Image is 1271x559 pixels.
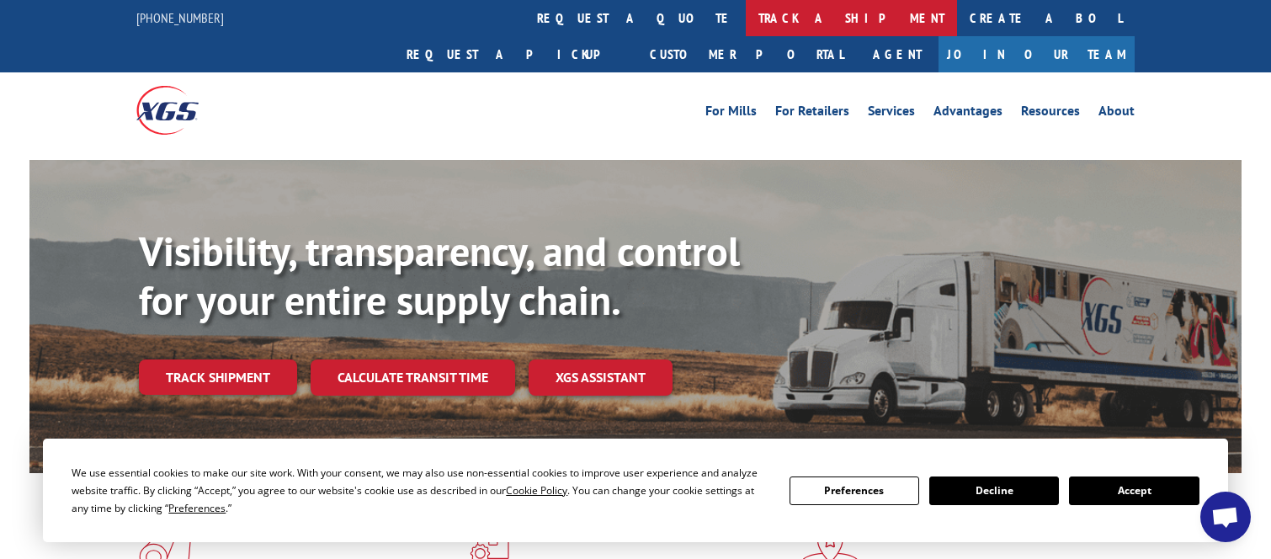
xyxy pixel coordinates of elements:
a: Services [868,104,915,123]
div: Open chat [1200,492,1251,542]
a: About [1098,104,1135,123]
div: We use essential cookies to make our site work. With your consent, we may also use non-essential ... [72,464,768,517]
button: Decline [929,476,1059,505]
a: XGS ASSISTANT [529,359,673,396]
a: [PHONE_NUMBER] [136,9,224,26]
a: Agent [856,36,939,72]
button: Accept [1069,476,1199,505]
a: Track shipment [139,359,297,395]
a: Request a pickup [394,36,637,72]
span: Preferences [168,501,226,515]
a: For Retailers [775,104,849,123]
a: For Mills [705,104,757,123]
span: Cookie Policy [506,483,567,498]
div: Cookie Consent Prompt [43,439,1228,542]
a: Calculate transit time [311,359,515,396]
button: Preferences [790,476,919,505]
a: Join Our Team [939,36,1135,72]
a: Resources [1021,104,1080,123]
a: Advantages [933,104,1002,123]
a: Customer Portal [637,36,856,72]
b: Visibility, transparency, and control for your entire supply chain. [139,225,740,326]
